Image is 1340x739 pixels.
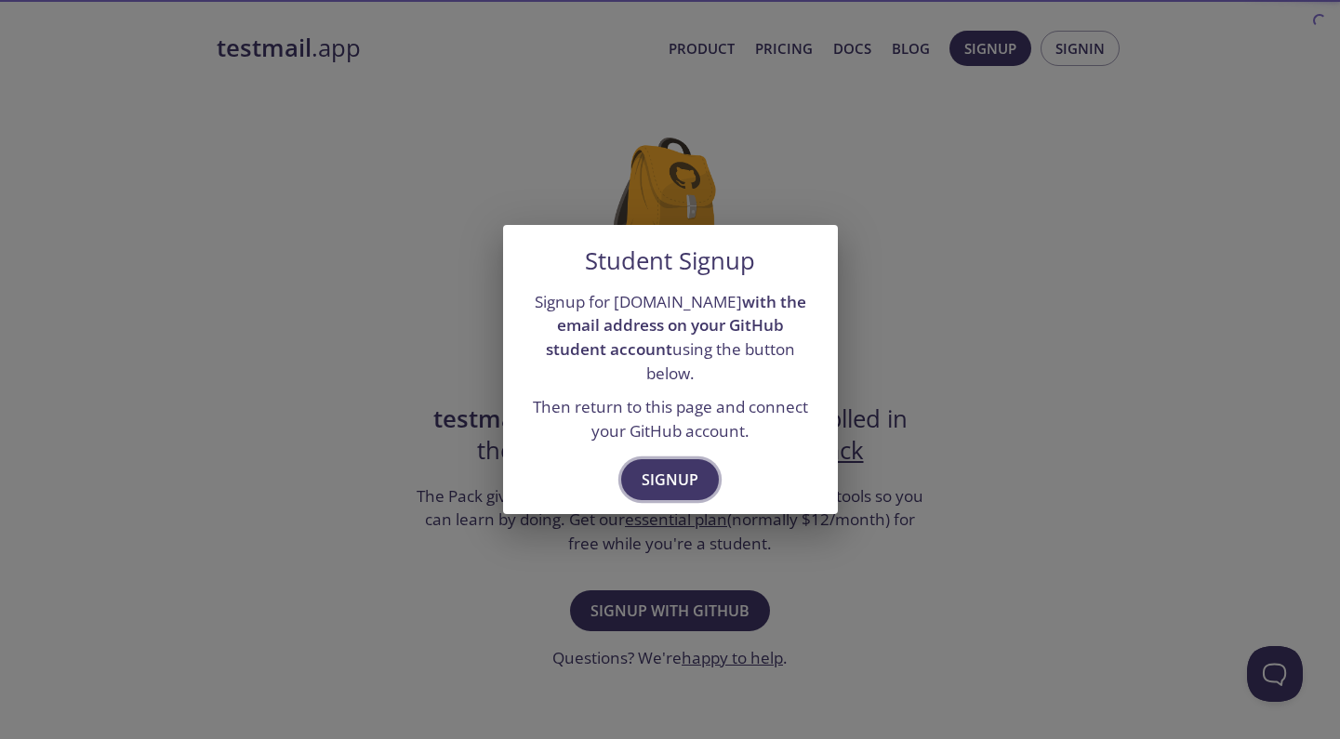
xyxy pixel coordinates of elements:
[525,290,816,386] p: Signup for [DOMAIN_NAME] using the button below.
[642,467,698,493] span: Signup
[585,247,755,275] h5: Student Signup
[546,291,806,360] strong: with the email address on your GitHub student account
[621,459,719,500] button: Signup
[525,395,816,442] p: Then return to this page and connect your GitHub account.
